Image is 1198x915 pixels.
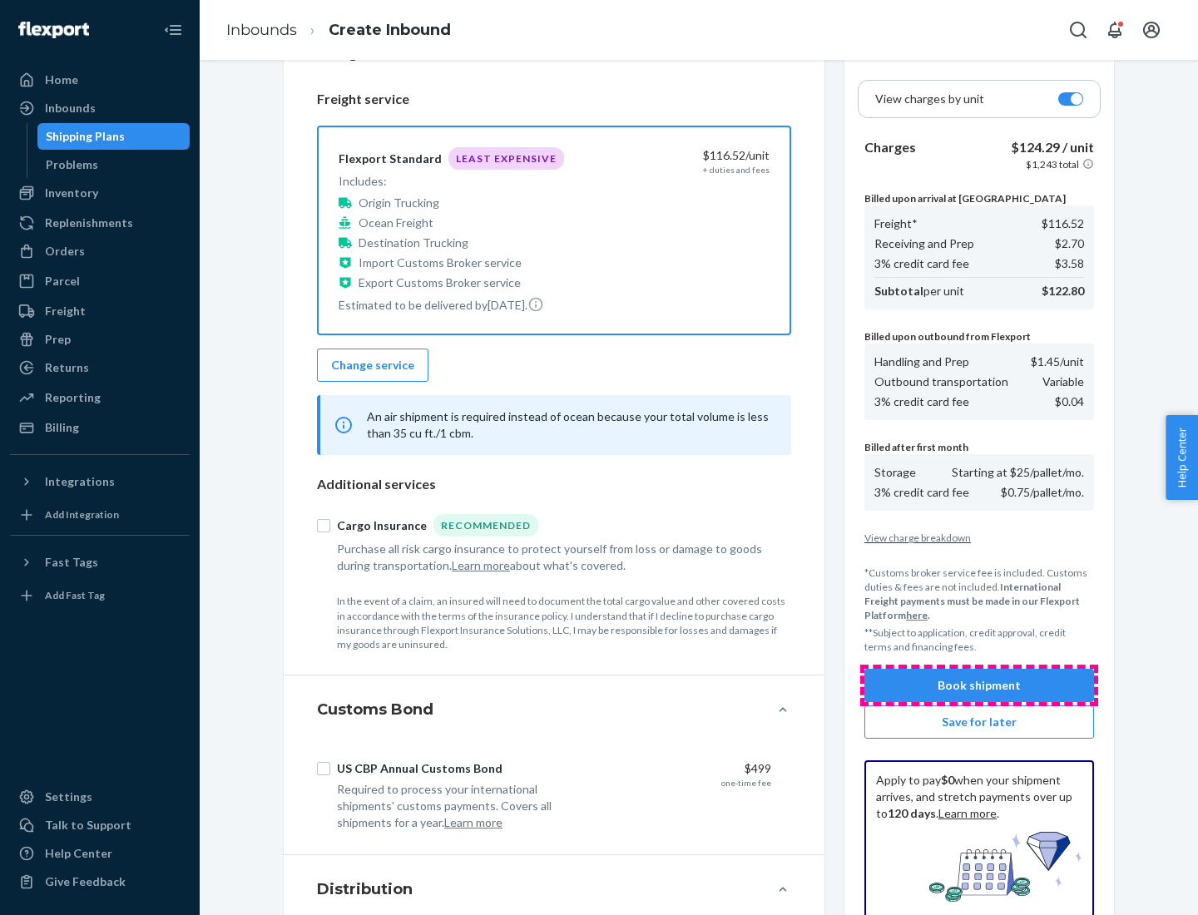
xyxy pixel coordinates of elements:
[45,185,98,201] div: Inventory
[864,440,1094,454] p: Billed after first month
[317,349,428,382] button: Change service
[444,814,502,831] button: Learn more
[45,554,98,571] div: Fast Tags
[874,283,964,299] p: per unit
[37,151,191,178] a: Problems
[1042,215,1084,232] p: $116.52
[10,210,190,236] a: Replenishments
[329,21,451,39] a: Create Inbound
[339,173,564,190] p: Includes:
[10,502,190,528] a: Add Integration
[10,238,190,265] a: Orders
[10,354,190,381] a: Returns
[1055,235,1084,252] p: $2.70
[45,215,133,231] div: Replenishments
[1055,255,1084,272] p: $3.58
[45,817,131,833] div: Talk to Support
[10,414,190,441] a: Billing
[10,784,190,810] a: Settings
[45,873,126,890] div: Give Feedback
[46,128,125,145] div: Shipping Plans
[10,67,190,93] a: Home
[874,484,969,501] p: 3% credit card fee
[45,359,89,376] div: Returns
[18,22,89,38] img: Flexport logo
[876,772,1082,822] p: Apply to pay when your shipment arrives, and stretch payments over up to . .
[337,541,771,574] div: Purchase all risk cargo insurance to protect yourself from loss or damage to goods during transpo...
[337,517,427,534] div: Cargo Insurance
[864,139,916,155] b: Charges
[359,195,439,211] p: Origin Trucking
[874,354,969,370] p: Handling and Prep
[864,531,1094,545] button: View charge breakdown
[367,408,771,442] p: An air shipment is required instead of ocean because your total volume is less than 35 cu ft./1 cbm.
[864,581,1080,621] b: International Freight payments must be made in our Flexport Platform .
[45,845,112,862] div: Help Center
[874,464,916,481] p: Storage
[45,303,86,319] div: Freight
[337,760,502,777] div: US CBP Annual Customs Bond
[875,91,984,107] p: View charges by unit
[45,419,79,436] div: Billing
[46,156,98,173] div: Problems
[213,6,464,55] ol: breadcrumbs
[339,151,442,167] div: Flexport Standard
[10,582,190,609] a: Add Fast Tag
[10,840,190,867] a: Help Center
[45,389,101,406] div: Reporting
[952,464,1084,481] p: Starting at $25/pallet/mo.
[10,298,190,324] a: Freight
[1098,13,1131,47] button: Open notifications
[864,669,1094,702] button: Book shipment
[359,274,521,291] p: Export Customs Broker service
[10,268,190,294] a: Parcel
[45,789,92,805] div: Settings
[45,243,85,260] div: Orders
[45,72,78,88] div: Home
[703,164,770,176] div: + duties and fees
[317,878,413,900] h4: Distribution
[10,868,190,895] button: Give Feedback
[874,393,969,410] p: 3% credit card fee
[1031,354,1084,370] p: $1.45 /unit
[317,475,791,494] p: Additional services
[337,594,791,651] p: In the event of a claim, an insured will need to document the total cargo value and other covered...
[941,773,954,787] b: $0
[45,507,119,522] div: Add Integration
[1001,484,1084,501] p: $0.75/pallet/mo.
[359,215,433,231] p: Ocean Freight
[1042,373,1084,390] p: Variable
[10,812,190,838] a: Talk to Support
[874,235,974,252] p: Receiving and Prep
[1166,415,1198,500] span: Help Center
[359,255,522,271] p: Import Customs Broker service
[45,331,71,348] div: Prep
[597,147,770,164] div: $116.52 /unit
[864,329,1094,344] p: Billed upon outbound from Flexport
[433,514,538,537] div: Recommended
[10,384,190,411] a: Reporting
[45,273,80,289] div: Parcel
[10,95,190,121] a: Inbounds
[874,373,1008,390] p: Outbound transportation
[10,468,190,495] button: Integrations
[864,566,1094,623] p: *Customs broker service fee is included. Customs duties & fees are not included.
[45,473,115,490] div: Integrations
[864,626,1094,654] p: **Subject to application, credit approval, credit terms and financing fees.
[874,255,969,272] p: 3% credit card fee
[1011,138,1094,157] p: $124.29 / unit
[156,13,190,47] button: Close Navigation
[339,296,564,314] p: Estimated to be delivered by [DATE] .
[938,806,997,820] a: Learn more
[1062,13,1095,47] button: Open Search Box
[1135,13,1168,47] button: Open account menu
[874,284,923,298] b: Subtotal
[1026,157,1079,171] p: $1,243 total
[598,760,771,777] div: $499
[337,781,585,831] div: Required to process your international shipments' customs payments. Covers all shipments for a year.
[452,557,510,574] button: Learn more
[359,235,468,251] p: Destination Trucking
[317,519,330,532] input: Cargo InsuranceRecommended
[317,762,330,775] input: US CBP Annual Customs Bond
